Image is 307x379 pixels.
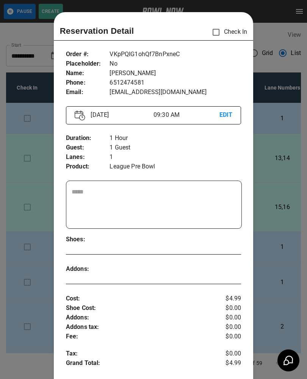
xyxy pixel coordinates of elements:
[66,235,110,244] p: Shoes :
[66,88,110,97] p: Email :
[110,143,241,153] p: 1 Guest
[110,59,241,69] p: No
[212,313,241,322] p: $0.00
[66,143,110,153] p: Guest :
[66,332,212,341] p: Fee :
[66,59,110,69] p: Placeholder :
[60,25,134,37] p: Reservation Detail
[88,110,153,120] p: [DATE]
[66,359,212,370] p: Grand Total :
[66,162,110,171] p: Product :
[66,50,110,59] p: Order # :
[110,134,241,143] p: 1 Hour
[66,294,212,304] p: Cost :
[110,69,241,78] p: [PERSON_NAME]
[66,78,110,88] p: Phone :
[208,24,247,40] p: Check In
[212,304,241,313] p: $0.00
[212,349,241,359] p: $0.00
[110,88,241,97] p: [EMAIL_ADDRESS][DOMAIN_NAME]
[212,332,241,341] p: $0.00
[75,110,85,121] img: Vector
[212,359,241,370] p: $4.99
[66,134,110,143] p: Duration :
[110,50,241,59] p: VKpPQIG1ohQf7BnPxneC
[66,322,212,332] p: Addons tax :
[66,304,212,313] p: Shoe Cost :
[219,110,233,120] p: EDIT
[66,264,110,274] p: Addons :
[66,69,110,78] p: Name :
[66,313,212,322] p: Addons :
[212,294,241,304] p: $4.99
[110,78,241,88] p: 6512474581
[110,162,241,171] p: League Pre Bowl
[66,349,212,359] p: Tax :
[153,110,219,120] p: 09:30 AM
[110,153,241,162] p: 1
[212,322,241,332] p: $0.00
[66,153,110,162] p: Lanes :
